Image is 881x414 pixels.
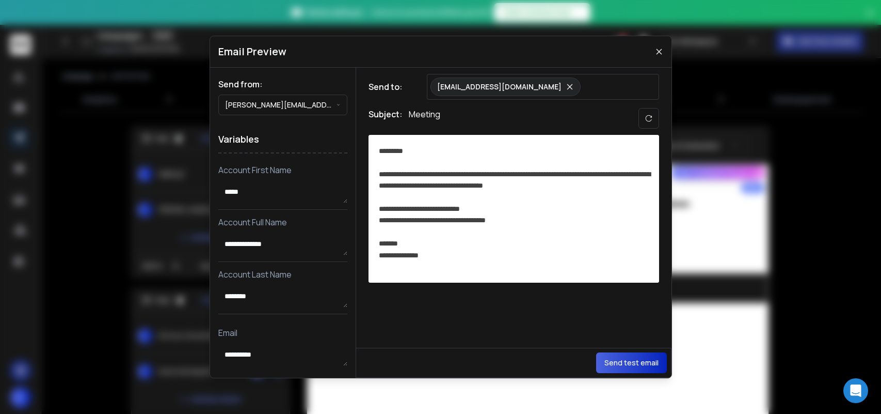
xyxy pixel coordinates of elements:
h1: Email Preview [218,44,286,59]
p: Email [218,327,347,339]
button: Send test email [596,352,667,373]
p: [PERSON_NAME][EMAIL_ADDRESS][PERSON_NAME][PERSON_NAME][DOMAIN_NAME] [225,100,337,110]
p: Account Full Name [218,216,347,228]
p: Account First Name [218,164,347,176]
div: Open Intercom Messenger [843,378,868,403]
p: Account Last Name [218,268,347,281]
h1: Subject: [369,108,403,129]
p: [EMAIL_ADDRESS][DOMAIN_NAME] [437,82,562,92]
h1: Send to: [369,81,410,93]
h1: Variables [218,126,347,154]
p: Meeting [409,108,440,129]
h1: Send from: [218,78,347,90]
